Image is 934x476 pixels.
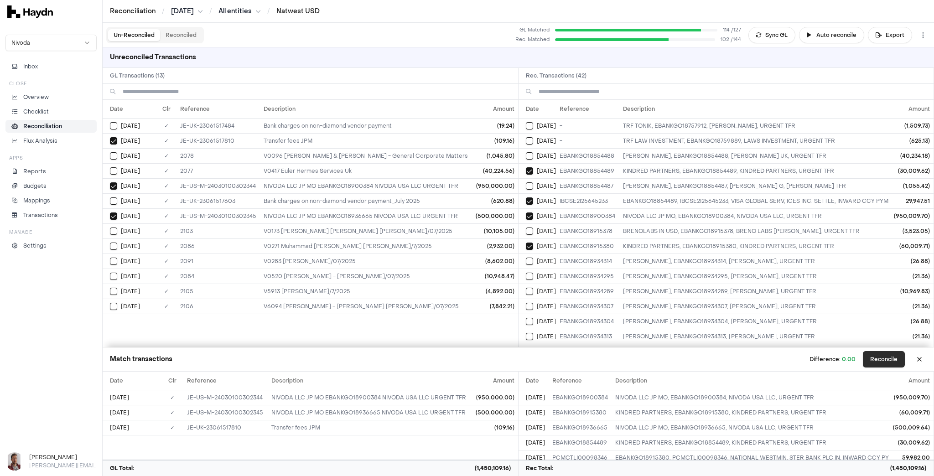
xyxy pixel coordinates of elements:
button: Select reconciliation transaction 25874 [526,258,533,265]
td: (60,009.71) [889,405,934,420]
button: Select reconciliation transaction 25840 [526,197,533,205]
td: (2,932.00) [472,238,518,254]
td: ✓ [156,208,177,223]
p: Reconciliation [23,122,62,130]
td: NIVODA LLC JP MO EBANKGO18900384 NIVODA USA LLC URGENT TFR [268,390,472,405]
td: ✓ [156,118,177,133]
td: JE-US-M-24030100302344 [183,390,268,405]
td: NIVODA LLC JP MO EBANKGO18936665 NIVODA USA LLC URGENT TFR [260,208,472,223]
span: GL Total: [110,464,134,472]
button: Select GL transaction 8323043 [110,152,117,160]
td: (5,610.75) [889,344,934,359]
td: (950,000.00) [472,390,518,405]
span: [DATE] [537,303,556,310]
td: EULER HERMES, EBANKGO18854488, EULER HERMES UK, URGENT TFR [619,148,918,163]
td: EBANKGO18915383 [556,344,619,359]
button: Reconciled [160,29,202,41]
td: (21.36) [889,269,934,284]
td: BRENOLABS IN USD, EBANKGO18915378, BRENO LABS PRIVA, URGENT TFR [619,223,918,238]
span: [DATE] [121,137,140,145]
p: Mappings [23,197,50,205]
td: ✓ [156,284,177,299]
td: KINDRED PARTNERS, EBANKGO18915380, KINDRED PARTNERS, URGENT TFR [619,238,918,254]
button: Sync GL [748,27,795,43]
td: FARRUKH NAVEED, EBANKGO18934304, FARRUKH NAVEED, URGENT TFR [619,314,918,329]
span: [DATE] [537,273,556,280]
span: GL Matched [513,26,550,34]
span: [DATE] [171,7,194,16]
td: V0271 Muhammad Tahir Aziz - MUHAMMAD TAHIR AZIZ/7/2025 [260,238,472,254]
td: (950,009.70) [889,208,934,223]
button: [DATE] [171,7,203,16]
img: svg+xml,%3c [7,5,53,18]
td: JE-US-M-24030100302345 [183,405,268,420]
td: JE-UK-23061517810 [183,420,268,435]
span: (1,450,109.16) [475,464,511,472]
td: EBANKGO18854488 [556,148,619,163]
td: ✓ [156,269,177,284]
span: [DATE] [537,122,556,129]
span: (1,450,109.16) [890,464,926,472]
button: Select reconciliation transaction 25871 [526,333,533,340]
p: Settings [23,242,47,250]
td: V0283 Muhammad Sheraz - SHERAZ/07/2025 [260,254,472,269]
button: Select reconciliation transaction 25808 [526,122,533,129]
span: [DATE] [537,152,556,160]
th: Reference [556,100,619,118]
button: Export [868,27,912,43]
th: Reference [176,100,260,118]
td: ✓ [156,148,177,163]
td: ✓ [156,238,177,254]
button: Select GL transaction 8323091 [110,122,117,129]
th: Clr [156,100,177,118]
div: Rec. Matched [513,36,550,44]
td: (40,224.56) [472,163,518,178]
td: TRF TONIK, EBANKGO18757912, TONIK SOBCZAK ZI, URGENT TFR [619,118,918,133]
h2: Rec. Transactions ( 42 ) [519,68,934,83]
td: TRF LAW INVESTMENT, EBANKGO18759889, LAWS INVESTMENT, URGENT TFR [619,133,918,148]
td: 2103 [176,223,260,238]
th: Description [268,372,472,390]
th: Date [519,372,549,390]
p: Budgets [23,182,47,190]
p: Checklist [23,108,49,116]
h3: [PERSON_NAME] [29,453,97,461]
td: EBANKGO18854489 [549,435,612,450]
td: 59,982.00 [889,450,934,465]
td: (109.16) [472,133,518,148]
th: Reference [549,372,612,390]
span: [DATE] [526,439,545,446]
td: (1,045.80) [472,148,518,163]
button: Select GL transaction 10059808 [110,273,117,280]
td: Bank charges on non-diamond vendor payment_July 2025 [260,193,472,208]
td: JE-US-M-24030100302344 [176,178,260,193]
a: Transactions [5,209,97,222]
th: Amount [889,372,934,390]
td: (625.13) [889,133,934,148]
td: 2078 [176,148,260,163]
span: [DATE] [526,409,545,416]
th: Description [260,100,472,118]
span: [DATE] [121,152,140,160]
span: [DATE] [537,333,556,340]
button: Inbox [5,60,97,73]
td: (4,892.00) [472,284,518,299]
span: / [208,6,214,16]
span: Rec Total: [526,464,553,472]
span: 102 / 144 [721,36,741,44]
th: Amount [472,372,518,390]
span: [DATE] [537,212,556,220]
td: ✓ [161,405,183,420]
button: Select GL transaction 94457710 [110,212,117,220]
td: Transfer fees JPM [268,420,472,435]
p: Transactions [23,211,58,219]
td: PCMCTLI00098346 [549,450,612,465]
span: [DATE] [110,424,129,431]
h3: Match transactions [110,355,172,364]
button: Select reconciliation transaction 25852 [526,243,533,250]
span: [DATE] [537,318,556,325]
span: [DATE] [121,122,140,129]
td: V0096 Wilson Sonsini Goodrich & Rosati - General Corporate Matters [260,148,472,163]
button: Select GL transaction 8323104 [110,197,117,205]
td: IBCSE2I25645233 [556,193,619,208]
